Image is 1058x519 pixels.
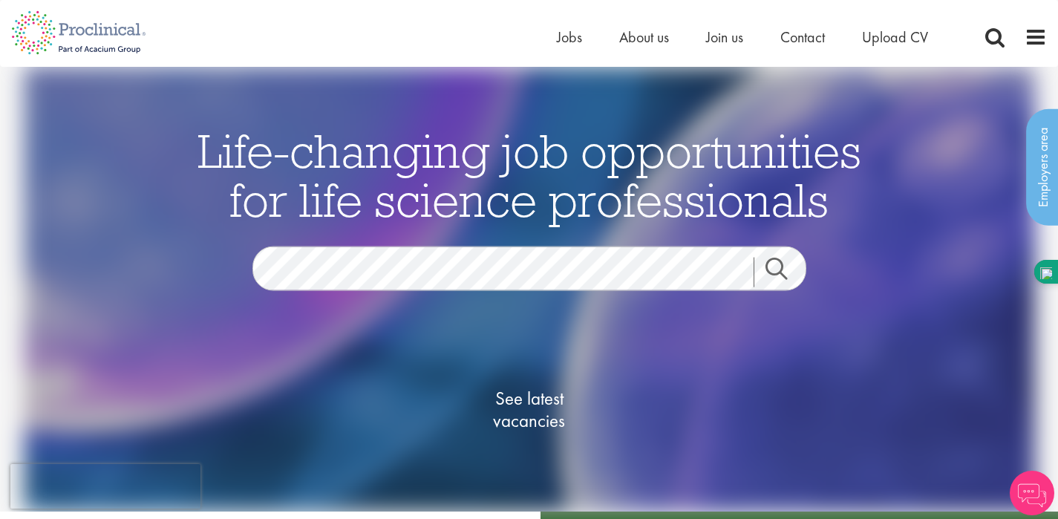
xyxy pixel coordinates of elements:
span: Life-changing job opportunities for life science professionals [197,121,861,229]
iframe: reCAPTCHA [10,464,200,509]
a: Job search submit button [754,258,817,287]
a: About us [619,27,669,47]
img: candidate home [24,67,1034,512]
a: See latestvacancies [455,328,604,492]
a: Join us [706,27,743,47]
img: Chatbot [1010,471,1054,515]
a: Contact [780,27,825,47]
span: See latest vacancies [455,388,604,432]
a: Jobs [557,27,582,47]
a: Upload CV [862,27,928,47]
